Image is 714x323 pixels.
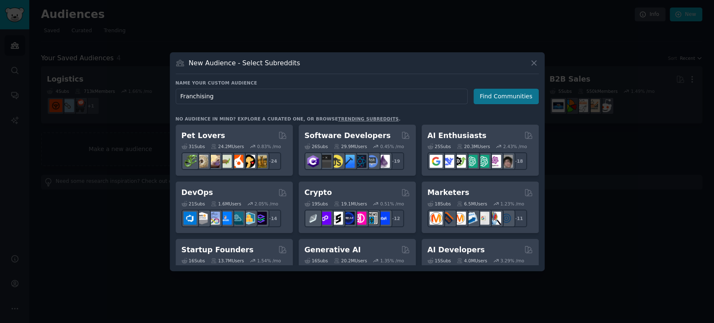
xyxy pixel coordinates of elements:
div: + 11 [509,210,527,227]
div: 1.54 % /mo [257,258,281,264]
img: dogbreed [254,155,267,168]
img: elixir [377,155,390,168]
img: bigseo [441,212,454,225]
a: trending subreddits [338,116,399,121]
div: 24.2M Users [211,144,244,149]
div: No audience in mind? Explore a curated one, or browse . [176,116,401,122]
h2: DevOps [182,187,213,198]
h3: Name your custom audience [176,80,539,86]
div: 13.7M Users [211,258,244,264]
div: + 18 [509,152,527,170]
img: AskComputerScience [365,155,378,168]
img: MarketingResearch [488,212,501,225]
img: learnjavascript [330,155,343,168]
img: DeepSeek [441,155,454,168]
img: azuredevops [184,212,197,225]
div: + 24 [264,152,281,170]
div: 1.35 % /mo [380,258,404,264]
img: turtle [219,155,232,168]
div: 20.2M Users [334,258,367,264]
img: software [318,155,331,168]
img: ethstaker [330,212,343,225]
h2: Crypto [305,187,332,198]
img: PetAdvice [242,155,255,168]
img: GoogleGeminiAI [430,155,443,168]
div: 0.51 % /mo [380,201,404,207]
div: + 14 [264,210,281,227]
h3: New Audience - Select Subreddits [189,59,300,67]
div: 19 Sub s [305,201,328,207]
img: platformengineering [230,212,243,225]
img: content_marketing [430,212,443,225]
img: iOSProgramming [342,155,355,168]
img: csharp [307,155,320,168]
img: AWS_Certified_Experts [195,212,208,225]
div: 21 Sub s [182,201,205,207]
img: defiblockchain [353,212,366,225]
img: web3 [342,212,355,225]
img: defi_ [377,212,390,225]
img: PlatformEngineers [254,212,267,225]
h2: Pet Lovers [182,131,225,141]
img: ethfinance [307,212,320,225]
img: leopardgeckos [207,155,220,168]
img: Docker_DevOps [207,212,220,225]
img: DevOpsLinks [219,212,232,225]
img: aws_cdk [242,212,255,225]
img: ArtificalIntelligence [500,155,513,168]
img: googleads [476,212,489,225]
button: Find Communities [473,89,539,104]
div: 2.05 % /mo [254,201,278,207]
div: + 12 [386,210,404,227]
img: chatgpt_promptDesign [465,155,478,168]
img: Emailmarketing [465,212,478,225]
div: 6.5M Users [457,201,487,207]
div: 15 Sub s [427,258,451,264]
h2: Marketers [427,187,469,198]
div: 29.9M Users [334,144,367,149]
h2: Generative AI [305,245,361,255]
div: 31 Sub s [182,144,205,149]
input: Pick a short name, like "Digital Marketers" or "Movie-Goers" [176,89,468,104]
div: 18 Sub s [427,201,451,207]
h2: Startup Founders [182,245,253,255]
div: 16 Sub s [182,258,205,264]
div: 20.3M Users [457,144,490,149]
h2: AI Developers [427,245,485,255]
img: herpetology [184,155,197,168]
h2: Software Developers [305,131,391,141]
div: 26 Sub s [305,144,328,149]
img: AskMarketing [453,212,466,225]
h2: AI Enthusiasts [427,131,486,141]
div: 0.45 % /mo [380,144,404,149]
div: 16 Sub s [305,258,328,264]
img: ballpython [195,155,208,168]
div: 25 Sub s [427,144,451,149]
img: 0xPolygon [318,212,331,225]
div: 4.0M Users [457,258,487,264]
img: CryptoNews [365,212,378,225]
img: chatgpt_prompts_ [476,155,489,168]
div: 19.1M Users [334,201,367,207]
div: 1.23 % /mo [500,201,524,207]
img: reactnative [353,155,366,168]
div: 0.83 % /mo [257,144,281,149]
img: OpenAIDev [488,155,501,168]
img: cockatiel [230,155,243,168]
div: 1.6M Users [211,201,241,207]
div: 2.43 % /mo [503,144,527,149]
img: AItoolsCatalog [453,155,466,168]
div: 3.29 % /mo [500,258,524,264]
img: OnlineMarketing [500,212,513,225]
div: + 19 [386,152,404,170]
